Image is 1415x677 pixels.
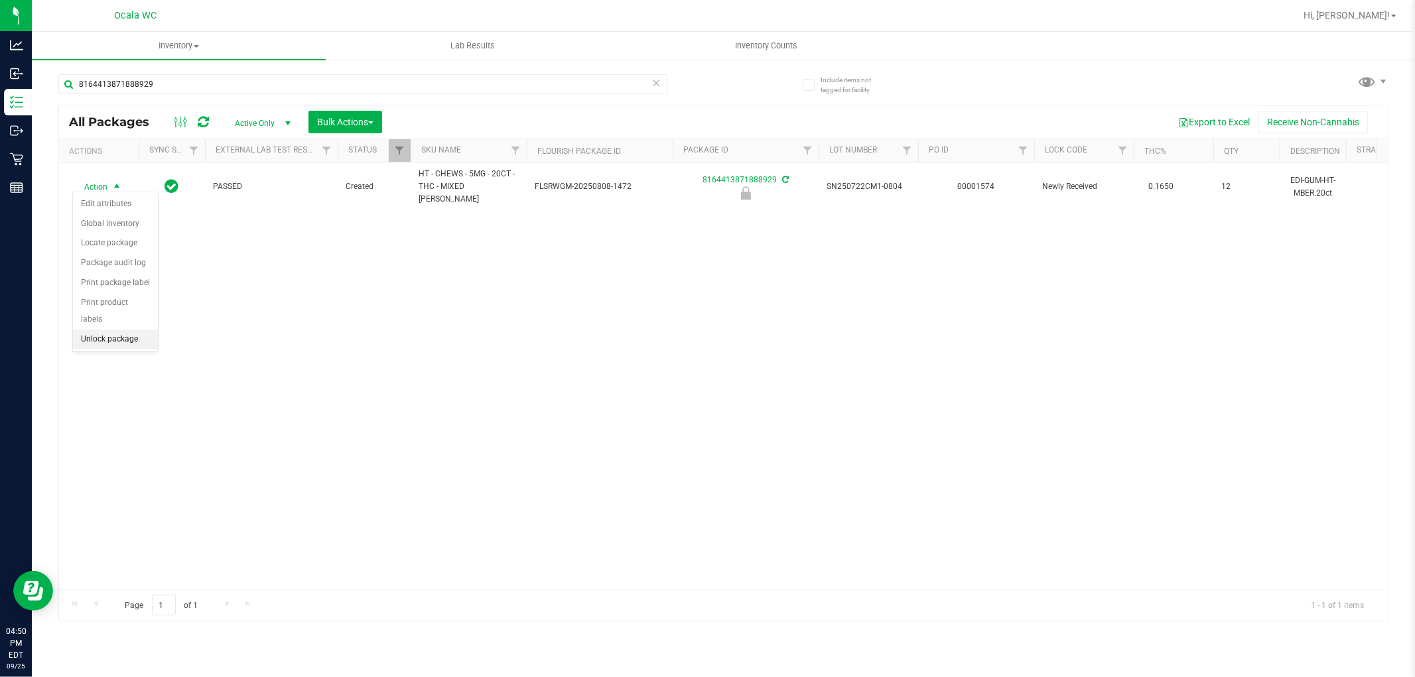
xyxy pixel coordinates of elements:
[6,625,26,661] p: 04:50 PM EDT
[152,595,176,615] input: 1
[1112,139,1134,162] a: Filter
[505,139,527,162] a: Filter
[10,181,23,194] inline-svg: Reports
[73,293,158,330] li: Print product labels
[1288,173,1338,201] div: EDI-GUM-HT-MBER.20ct
[389,139,411,162] a: Filter
[827,180,910,193] span: SN250722CM1-0804
[535,180,665,193] span: FLSRWGM-20250808-1472
[421,145,461,154] a: SKU Name
[73,194,158,214] li: Edit attributes
[183,139,205,162] a: Filter
[109,178,125,196] span: select
[929,145,949,154] a: PO ID
[149,145,200,154] a: Sync Status
[1012,139,1034,162] a: Filter
[73,233,158,253] li: Locate package
[958,182,995,191] a: 00001574
[114,10,157,21] span: Ocala WC
[73,253,158,273] li: Package audit log
[165,177,179,196] span: In Sync
[671,186,821,200] div: Newly Received
[69,115,163,129] span: All Packages
[316,139,338,162] a: Filter
[896,139,918,162] a: Filter
[73,214,158,234] li: Global inventory
[346,180,403,193] span: Created
[1142,177,1180,196] span: 0.1650
[73,330,158,349] li: Unlock package
[58,74,667,94] input: Search Package ID, Item Name, SKU, Lot or Part Number...
[213,180,330,193] span: PASSED
[1357,145,1384,154] a: Strain
[433,40,513,52] span: Lab Results
[72,178,108,196] span: Action
[32,32,326,60] a: Inventory
[216,145,320,154] a: External Lab Test Result
[10,95,23,109] inline-svg: Inventory
[326,32,620,60] a: Lab Results
[1300,595,1375,615] span: 1 - 1 of 1 items
[683,145,728,154] a: Package ID
[1258,111,1368,133] button: Receive Non-Cannabis
[1290,147,1340,156] a: Description
[718,40,816,52] span: Inventory Counts
[6,661,26,671] p: 09/25
[10,153,23,166] inline-svg: Retail
[13,571,53,611] iframe: Resource center
[1045,145,1087,154] a: Lock Code
[419,168,519,206] span: HT - CHEWS - 5MG - 20CT - THC - MIXED [PERSON_NAME]
[32,40,326,52] span: Inventory
[10,124,23,137] inline-svg: Outbound
[1144,147,1166,156] a: THC%
[620,32,913,60] a: Inventory Counts
[69,147,133,156] div: Actions
[821,75,887,95] span: Include items not tagged for facility
[1221,180,1272,193] span: 12
[10,67,23,80] inline-svg: Inbound
[1170,111,1258,133] button: Export to Excel
[317,117,373,127] span: Bulk Actions
[308,111,382,133] button: Bulk Actions
[780,175,789,184] span: Sync from Compliance System
[113,595,209,615] span: Page of 1
[73,273,158,293] li: Print package label
[348,145,377,154] a: Status
[797,139,819,162] a: Filter
[10,38,23,52] inline-svg: Analytics
[1224,147,1239,156] a: Qty
[537,147,621,156] a: Flourish Package ID
[1304,10,1390,21] span: Hi, [PERSON_NAME]!
[829,145,877,154] a: Lot Number
[703,175,777,184] a: 8164413871888929
[652,74,661,92] span: Clear
[1042,180,1126,193] span: Newly Received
